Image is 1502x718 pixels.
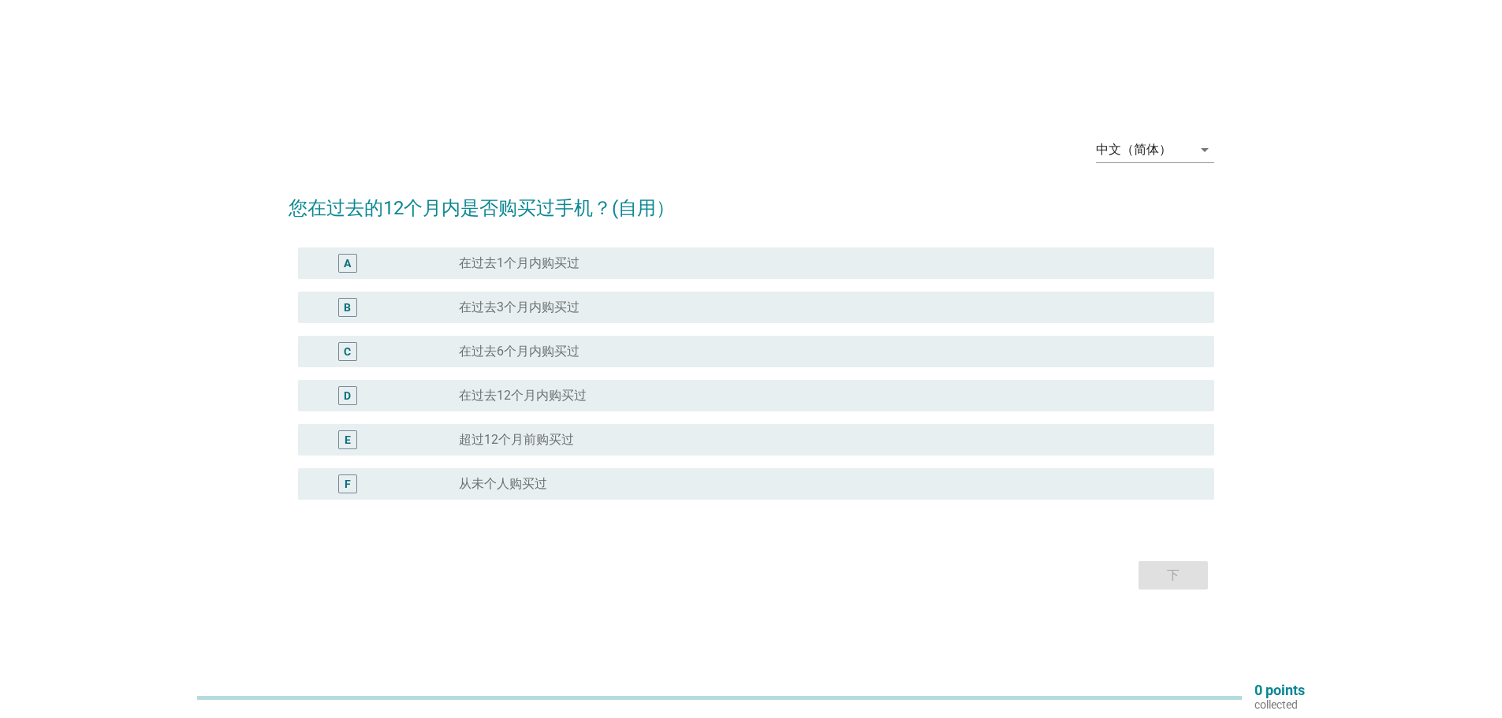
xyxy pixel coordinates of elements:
[459,388,587,404] label: 在过去12个月内购买过
[459,476,547,492] label: 从未个人购买过
[345,431,351,448] div: E
[344,387,351,404] div: D
[1195,140,1214,159] i: arrow_drop_down
[1254,698,1305,712] p: collected
[459,299,580,315] label: 在过去3个月内购买过
[1254,683,1305,698] p: 0 points
[289,178,1214,222] h2: 您在过去的12个月内是否购买过手机？(自用）
[344,299,351,315] div: B
[1096,143,1172,157] div: 中文（简体）
[344,343,351,359] div: C
[345,475,351,492] div: F
[459,344,580,359] label: 在过去6个月内购买过
[459,432,574,448] label: 超过12个月前购买过
[344,255,351,271] div: A
[459,255,580,271] label: 在过去1个月内购买过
